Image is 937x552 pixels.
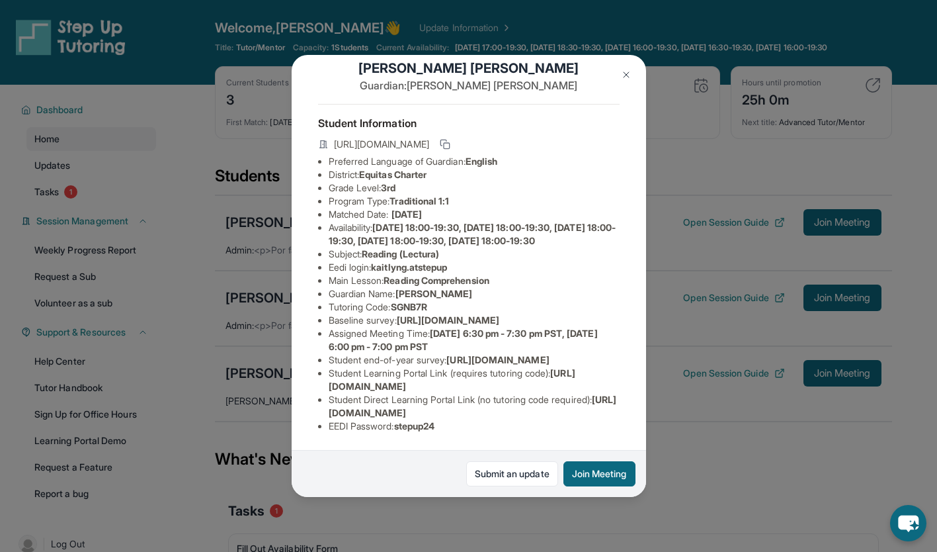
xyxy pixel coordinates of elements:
li: District: [329,168,620,181]
li: Student Direct Learning Portal Link (no tutoring code required) : [329,393,620,420]
li: Subject : [329,248,620,261]
span: [DATE] 6:30 pm - 7:30 pm PST, [DATE] 6:00 pm - 7:00 pm PST [329,328,598,352]
span: English [466,156,498,167]
li: Program Type: [329,195,620,208]
button: Join Meeting [563,461,635,486]
span: [URL][DOMAIN_NAME] [397,314,499,326]
span: [DATE] [391,208,422,220]
span: Reading Comprehension [384,275,489,286]
li: Student Learning Portal Link (requires tutoring code) : [329,367,620,393]
li: Assigned Meeting Time : [329,327,620,353]
span: [URL][DOMAIN_NAME] [446,354,549,365]
li: Guardian Name : [329,287,620,300]
img: Close Icon [621,69,631,80]
h1: [PERSON_NAME] [PERSON_NAME] [318,59,620,77]
span: SGNB7R [391,301,427,312]
span: [DATE] 18:00-19:30, [DATE] 18:00-19:30, [DATE] 18:00-19:30, [DATE] 18:00-19:30, [DATE] 18:00-19:30 [329,222,616,246]
span: [URL][DOMAIN_NAME] [334,138,429,151]
li: Baseline survey : [329,314,620,327]
span: stepup24 [394,420,435,432]
a: Submit an update [466,461,558,486]
span: Traditional 1:1 [389,195,449,207]
li: EEDI Password : [329,420,620,433]
span: Reading (Lectura) [362,248,439,259]
span: [PERSON_NAME] [395,288,473,299]
li: Availability: [329,221,620,248]
li: Student end-of-year survey : [329,353,620,367]
p: Guardian: [PERSON_NAME] [PERSON_NAME] [318,77,620,93]
span: kaitlyng.atstepup [371,261,447,273]
span: 3rd [381,182,395,193]
button: Copy link [437,136,453,152]
li: Grade Level: [329,181,620,195]
li: Matched Date: [329,208,620,221]
button: chat-button [890,505,926,541]
span: Equitas Charter [359,169,427,180]
li: Tutoring Code : [329,300,620,314]
li: Main Lesson : [329,274,620,287]
li: Eedi login : [329,261,620,274]
li: Preferred Language of Guardian: [329,155,620,168]
h4: Student Information [318,115,620,131]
